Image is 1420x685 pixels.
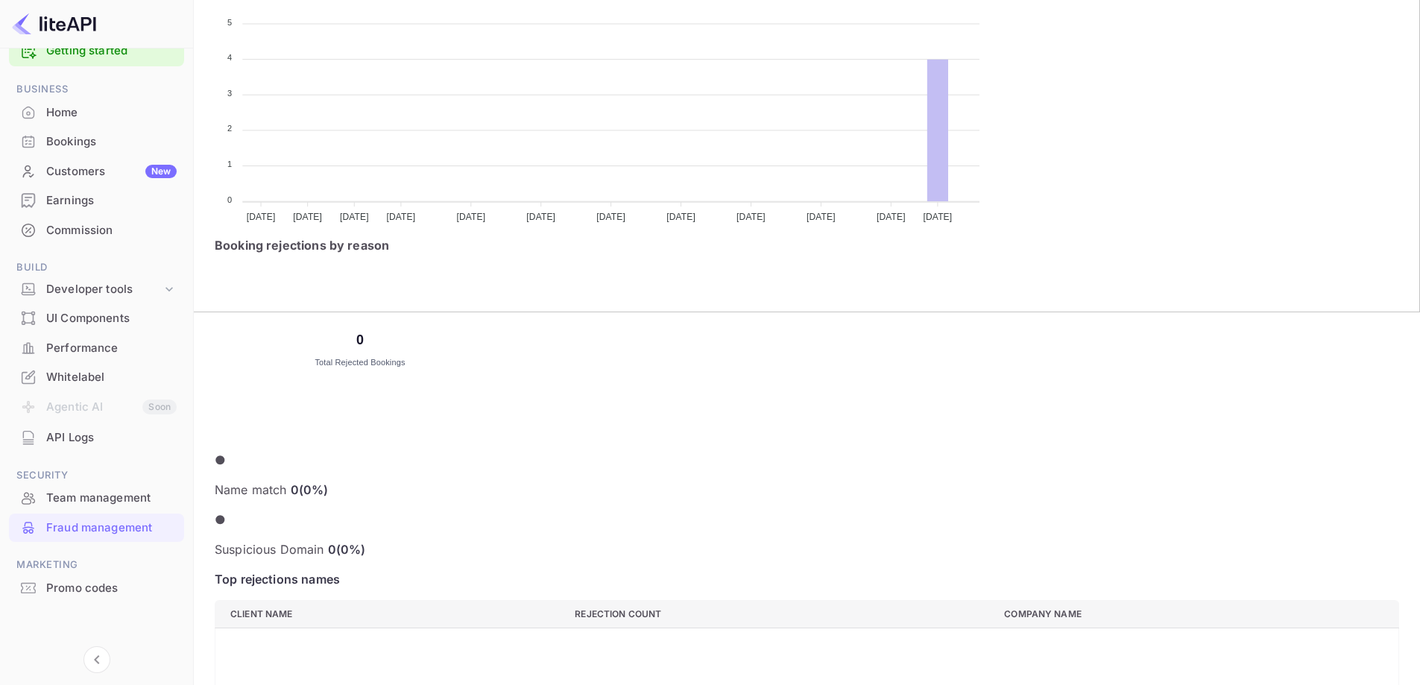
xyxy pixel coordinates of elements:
[9,423,184,452] div: API Logs
[46,222,177,239] div: Commission
[9,484,184,511] a: Team management
[328,542,366,557] span: 0 ( 0 %)
[877,212,906,222] tspan: [DATE]
[9,98,184,126] a: Home
[9,574,184,602] a: Promo codes
[215,511,1399,528] p: ●
[227,124,232,133] tspan: 2
[992,601,1398,628] th: Company Name
[563,601,992,628] th: Rejection Count
[9,216,184,244] a: Commission
[9,363,184,392] div: Whitelabel
[293,212,322,222] tspan: [DATE]
[215,236,1399,254] h3: Booking rejections by reason
[9,514,184,541] a: Fraud management
[9,157,184,186] div: CustomersNew
[9,423,184,451] a: API Logs
[9,557,184,573] span: Marketing
[9,186,184,214] a: Earnings
[46,163,177,180] div: Customers
[9,157,184,185] a: CustomersNew
[46,340,177,357] div: Performance
[83,646,110,673] button: Collapse navigation
[9,304,184,332] a: UI Components
[227,53,232,62] tspan: 4
[9,334,184,363] div: Performance
[9,36,184,66] div: Getting started
[46,369,177,386] div: Whitelabel
[9,574,184,603] div: Promo codes
[46,42,177,60] a: Getting started
[227,160,232,168] tspan: 1
[46,104,177,121] div: Home
[46,310,177,327] div: UI Components
[145,165,177,178] div: New
[9,127,184,157] div: Bookings
[456,212,485,222] tspan: [DATE]
[9,334,184,362] a: Performance
[9,127,184,155] a: Bookings
[46,429,177,446] div: API Logs
[291,482,329,497] span: 0 ( 0 %)
[9,304,184,333] div: UI Components
[46,281,162,298] div: Developer tools
[227,88,232,97] tspan: 3
[46,133,177,151] div: Bookings
[924,212,953,222] tspan: [DATE]
[215,451,1399,469] p: ●
[736,212,766,222] tspan: [DATE]
[9,259,184,276] span: Build
[596,212,625,222] tspan: [DATE]
[215,601,564,628] th: Client name
[9,514,184,543] div: Fraud management
[46,520,177,537] div: Fraud management
[666,212,695,222] tspan: [DATE]
[46,490,177,507] div: Team management
[46,192,177,209] div: Earnings
[9,277,184,303] div: Developer tools
[9,363,184,391] a: Whitelabel
[340,212,369,222] tspan: [DATE]
[215,540,1399,558] p: Suspicious Domain
[9,216,184,245] div: Commission
[247,212,276,222] tspan: [DATE]
[9,467,184,484] span: Security
[215,570,479,588] div: Top rejections names
[9,484,184,513] div: Team management
[387,212,416,222] tspan: [DATE]
[46,580,177,597] div: Promo codes
[9,98,184,127] div: Home
[227,17,232,26] tspan: 5
[9,81,184,98] span: Business
[807,212,836,222] tspan: [DATE]
[9,186,184,215] div: Earnings
[526,212,555,222] tspan: [DATE]
[227,195,232,203] tspan: 0
[12,12,96,36] img: LiteAPI logo
[215,481,1399,499] p: Name match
